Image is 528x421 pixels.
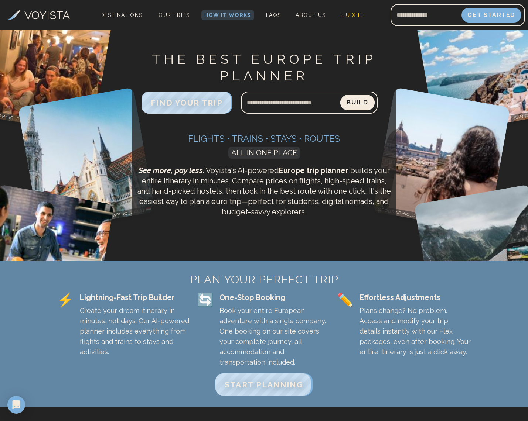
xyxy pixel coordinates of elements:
[7,7,70,24] a: VOYISTA
[142,100,232,107] a: FIND YOUR TRIP
[360,292,471,303] div: Effortless Adjustments
[340,95,374,110] button: Build
[279,166,348,175] strong: Europe trip planner
[391,6,461,24] input: Email address
[142,92,232,114] button: FIND YOUR TRIP
[241,94,341,111] input: Search query
[57,273,471,286] h2: PLAN YOUR PERFECT TRIP
[293,10,328,20] a: About Us
[461,8,521,23] button: Get Started
[228,147,300,159] span: ALL IN ONE PLACE
[135,51,393,84] h1: THE BEST EUROPE TRIP PLANNER
[337,292,354,307] span: ✏️
[201,10,254,20] a: How It Works
[80,292,191,303] div: Lightning-Fast Trip Builder
[7,10,21,20] img: Voyista Logo
[219,306,331,367] p: Book your entire European adventure with a single company. One booking on our site covers your co...
[338,10,365,20] a: L U X E
[135,165,393,217] p: Voyista's AI-powered builds your entire itinerary in minutes. Compare prices on flights, high-spe...
[24,7,70,24] h3: VOYISTA
[139,166,204,175] span: See more, pay less.
[98,9,146,31] span: Destinations
[341,12,362,18] span: L U X E
[80,306,191,357] p: Create your dream itinerary in minutes, not days. Our AI-powered planner includes everything from...
[219,292,331,303] div: One-Stop Booking
[360,306,471,357] p: Plans change? No problem. Access and modify your trip details instantly with our Flex packages, e...
[296,12,326,18] span: About Us
[151,98,222,107] span: FIND YOUR TRIP
[266,12,281,18] span: FAQs
[263,10,284,20] a: FAQs
[57,292,74,307] span: ⚡
[215,373,312,396] button: START PLANNING
[156,10,193,20] a: Our Trips
[204,12,251,18] span: How It Works
[159,12,190,18] span: Our Trips
[18,87,155,232] img: Budapest
[373,87,510,232] img: Florence
[197,292,214,307] span: 🔄
[7,396,25,414] div: Open Intercom Messenger
[225,380,303,389] span: START PLANNING
[135,133,393,145] h3: Flights • Trains • Stays • Routes
[215,382,312,389] a: START PLANNING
